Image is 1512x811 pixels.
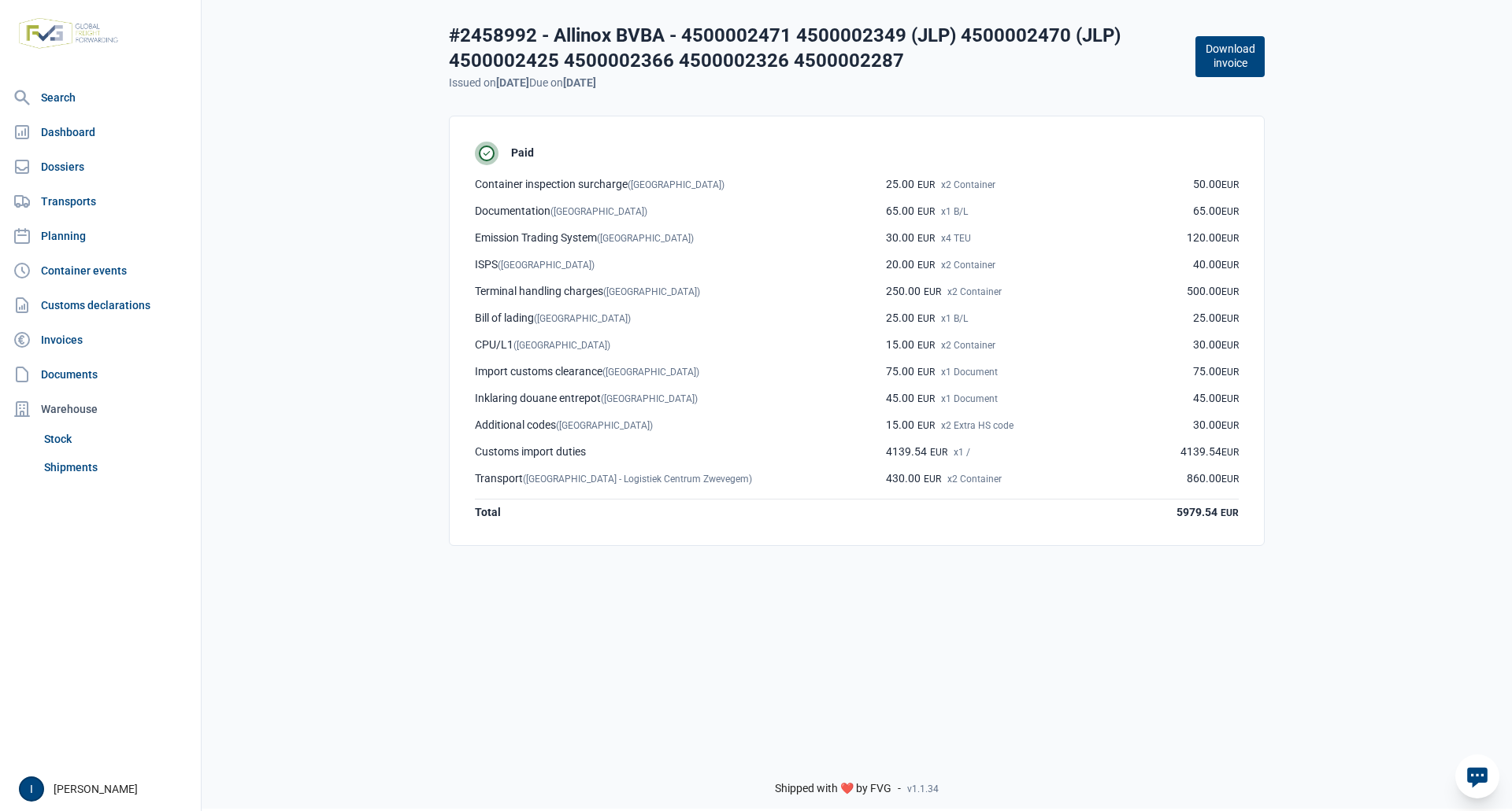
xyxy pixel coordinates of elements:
span: - [898,782,901,796]
span: 860.00 [1187,472,1239,485]
small: x1 B/L [941,206,968,217]
small: EUR [917,340,935,351]
small: x4 TEU [941,233,971,244]
small: EUR [1221,367,1239,378]
small: EUR [1221,507,1239,518]
a: Container events [6,255,195,286]
span: 25.00 [886,311,935,326]
small: EUR [1221,474,1239,485]
small: EUR [917,179,935,190]
small: EUR [917,313,935,324]
small: ([GEOGRAPHIC_DATA]) [550,206,647,217]
small: EUR [1221,286,1239,297]
span: Shipped with ❤️ by FVG [775,782,891,796]
p: Issued on Due on [449,76,1195,90]
small: EUR [1221,260,1239,271]
small: x1 B/L [941,313,968,324]
small: EUR [1221,179,1239,190]
small: ([GEOGRAPHIC_DATA] - Logistiek Centrum Zwevegem) [523,474,752,485]
div: [PERSON_NAME] [19,776,191,802]
small: ([GEOGRAPHIC_DATA]) [534,313,631,324]
span: 40.00 [1193,258,1239,271]
small: EUR [917,206,935,217]
span: 45.00 [1193,392,1239,404]
a: Stock [38,425,195,453]
span: 75.00 [886,365,935,379]
small: ([GEOGRAPHIC_DATA]) [602,367,699,378]
a: Shipments [38,453,195,481]
small: EUR [1221,233,1239,244]
button: Download invoice [1195,36,1265,77]
small: ([GEOGRAPHIC_DATA]) [513,340,610,351]
span: 20.00 [886,258,935,272]
small: x2 Extra HS code [941,420,1014,431]
a: Customs declarations [6,289,195,321]
strong: [DATE] [563,76,596,89]
span: 30.00 [1193,418,1239,431]
small: x2 Container [941,340,995,351]
div: Additional codes [475,418,653,433]
small: x2 Container [941,260,995,271]
small: EUR [917,420,935,431]
small: ([GEOGRAPHIC_DATA]) [597,233,694,244]
span: v1.1.34 [907,783,939,795]
span: 15.00 [886,338,935,352]
span: 30.00 [886,231,935,245]
small: EUR [917,233,935,244]
small: ([GEOGRAPHIC_DATA]) [601,393,698,404]
span: 65.00 [886,205,935,219]
div: Container inspection surcharge [475,178,724,192]
a: Documents [6,359,195,390]
span: 45.00 [886,392,935,406]
small: ([GEOGRAPHIC_DATA]) [603,286,700,297]
small: EUR [924,286,941,297]
small: EUR [1221,447,1239,458]
span: 50.00 [1193,178,1239,190]
button: I [19,776,44,802]
div: Bill of lading [475,311,631,326]
div: Total [475,506,501,520]
small: ([GEOGRAPHIC_DATA]) [628,179,724,190]
span: 25.00 [886,178,935,192]
div: Paid [511,146,534,160]
small: EUR [1221,420,1239,431]
small: x2 Container [947,474,1002,485]
span: 500.00 [1187,285,1239,297]
span: 120.00 [1187,231,1239,244]
a: Dashboard [6,116,195,148]
small: EUR [1221,393,1239,404]
a: Transports [6,186,195,217]
small: x2 Container [947,286,1002,297]
div: #2458992 - Allinox BVBA - 4500002471 4500002349 (JLP) 4500002470 (JLP) 4500002425 4500002366 4500... [449,23,1195,73]
small: EUR [917,367,935,378]
div: Transport [475,472,752,486]
span: 430.00 [886,472,941,486]
span: 75.00 [1193,365,1239,378]
span: 4139.54 [1180,445,1239,458]
small: ([GEOGRAPHIC_DATA]) [498,260,595,271]
small: x1 / [954,447,970,458]
span: 65.00 [1193,205,1239,217]
small: EUR [1221,313,1239,324]
small: x1 Document [941,367,998,378]
a: Dossiers [6,151,195,182]
small: ([GEOGRAPHIC_DATA]) [556,420,653,431]
a: Invoices [6,324,195,356]
span: 250.00 [886,285,941,299]
small: EUR [917,260,935,271]
div: Warehouse [6,393,195,425]
div: Terminal handling charges [475,285,700,299]
a: Search [6,82,195,113]
div: Customs import duties [475,445,586,459]
span: 4139.54 [886,445,947,459]
div: Emission Trading System [475,231,694,245]
a: Planning [6,220,195,252]
small: EUR [930,447,947,458]
span: 25.00 [1193,311,1239,324]
small: EUR [924,474,941,485]
small: x1 Document [941,393,998,404]
div: CPU/L1 [475,338,610,352]
small: EUR [1221,340,1239,351]
small: EUR [1221,206,1239,217]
